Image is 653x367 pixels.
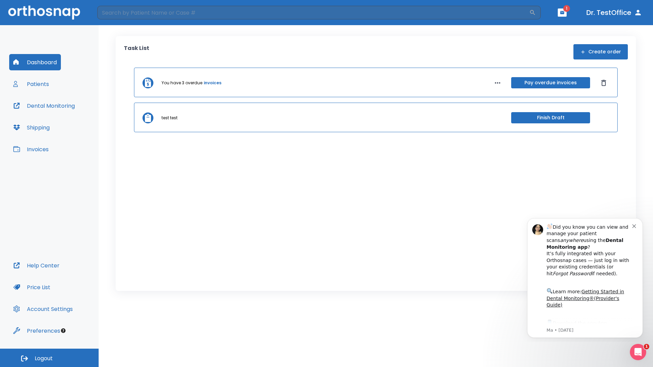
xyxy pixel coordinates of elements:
[517,212,653,342] iframe: Intercom notifications message
[511,112,590,123] button: Finish Draft
[9,322,64,339] button: Preferences
[204,80,221,86] a: invoices
[630,344,646,360] iframe: Intercom live chat
[9,301,77,317] button: Account Settings
[162,80,202,86] p: You have 3 overdue
[644,344,649,349] span: 1
[9,54,61,70] button: Dashboard
[573,44,628,59] button: Create order
[60,328,66,334] div: Tooltip anchor
[9,119,54,136] button: Shipping
[584,6,645,19] button: Dr. TestOffice
[30,108,90,121] a: App Store
[598,77,609,88] button: Dismiss
[9,257,64,274] button: Help Center
[563,5,570,12] span: 1
[9,141,53,157] button: Invoices
[30,107,115,141] div: Download the app: | ​ Let us know if you need help getting started!
[30,115,115,121] p: Message from Ma, sent 6w ago
[9,76,53,92] button: Patients
[8,5,80,19] img: Orthosnap
[115,11,121,16] button: Dismiss notification
[9,98,79,114] button: Dental Monitoring
[97,6,529,19] input: Search by Patient Name or Case #
[124,44,149,59] p: Task List
[162,115,178,121] p: test test
[9,279,54,295] button: Price List
[35,355,53,362] span: Logout
[511,77,590,88] button: Pay overdue invoices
